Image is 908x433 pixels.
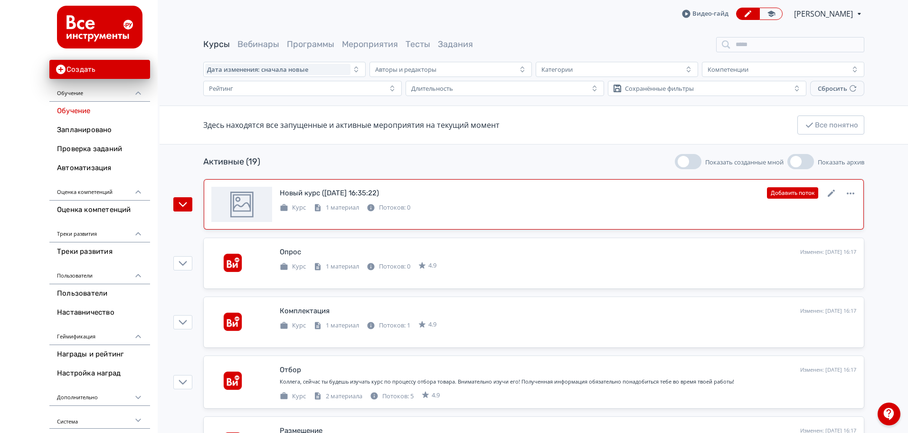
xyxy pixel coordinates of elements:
[818,158,864,166] span: Показать архив
[203,81,402,96] button: Рейтинг
[280,306,330,317] div: Комплектация
[313,262,359,271] div: 1 материал
[370,392,414,401] div: Потоков: 5
[49,383,150,406] div: Дополнительно
[367,321,410,330] div: Потоков: 1
[287,39,334,49] a: Программы
[406,39,430,49] a: Тесты
[759,8,783,20] a: Переключиться в режим ученика
[625,85,694,92] div: Сохранённые фильтры
[438,39,473,49] a: Задания
[797,115,864,135] button: Все понятно
[800,366,856,374] div: Изменен: [DATE] 16:17
[367,262,410,271] div: Потоков: 0
[237,39,279,49] a: Вебинары
[49,261,150,284] div: Пользователи
[280,262,306,271] div: Курс
[541,66,573,73] div: Категории
[810,81,864,96] button: Сбросить
[49,140,150,159] a: Проверка заданий
[536,62,698,77] button: Категории
[280,392,306,401] div: Курс
[794,8,854,19] span: Алексей Дроздов
[203,119,500,131] div: Здесь находятся все запущенные и активные мероприятия на текущий момент
[608,81,806,96] button: Сохранённые фильтры
[49,178,150,201] div: Оценка компетенций
[375,66,436,73] div: Авторы и редакторы
[280,188,379,199] div: Новый курс (24.09.2025 16:35:22)
[49,102,150,121] a: Обучение
[280,203,306,212] div: Курс
[49,79,150,102] div: Обучение
[705,158,784,166] span: Показать созданные мной
[280,365,301,375] div: Отбор
[49,220,150,242] div: Треки развития
[203,39,230,49] a: Курсы
[49,303,150,322] a: Наставничество
[209,85,233,92] div: Рейтинг
[369,62,532,77] button: Авторы и редакторы
[49,60,150,79] button: Создать
[49,406,150,429] div: Система
[49,364,150,383] a: Настройка наград
[49,284,150,303] a: Пользователи
[49,201,150,220] a: Оценка компетенций
[313,321,359,330] div: 1 материал
[203,155,260,168] div: Активные (19)
[432,391,440,400] span: 4.9
[57,6,142,48] img: https://files.teachbase.ru/system/account/58008/logo/medium-5ae35628acea0f91897e3bd663f220f6.png
[682,9,728,19] a: Видео-гайд
[49,159,150,178] a: Автоматизация
[767,187,818,199] button: Добавить поток
[428,261,436,270] span: 4.9
[49,322,150,345] div: Геймификация
[406,81,604,96] button: Длительность
[367,203,410,212] div: Потоков: 0
[313,392,362,401] div: 2 материала
[49,345,150,364] a: Награды и рейтинг
[702,62,864,77] button: Компетенции
[800,307,856,315] div: Изменен: [DATE] 16:17
[49,121,150,140] a: Запланировано
[411,85,453,92] div: Длительность
[313,203,359,212] div: 1 материал
[203,62,366,77] button: Дата изменения: сначала новые
[280,321,306,330] div: Курс
[342,39,398,49] a: Мероприятия
[207,66,308,73] span: Дата изменения: сначала новые
[708,66,748,73] div: Компетенции
[280,247,301,258] div: Опрос
[280,378,856,386] div: Коллега, сейчас ты будешь изучать курс по процессу отбора товара. Внимательно изучи его! Полученн...
[800,248,856,256] div: Изменен: [DATE] 16:17
[49,242,150,261] a: Треки развития
[428,320,436,329] span: 4.9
